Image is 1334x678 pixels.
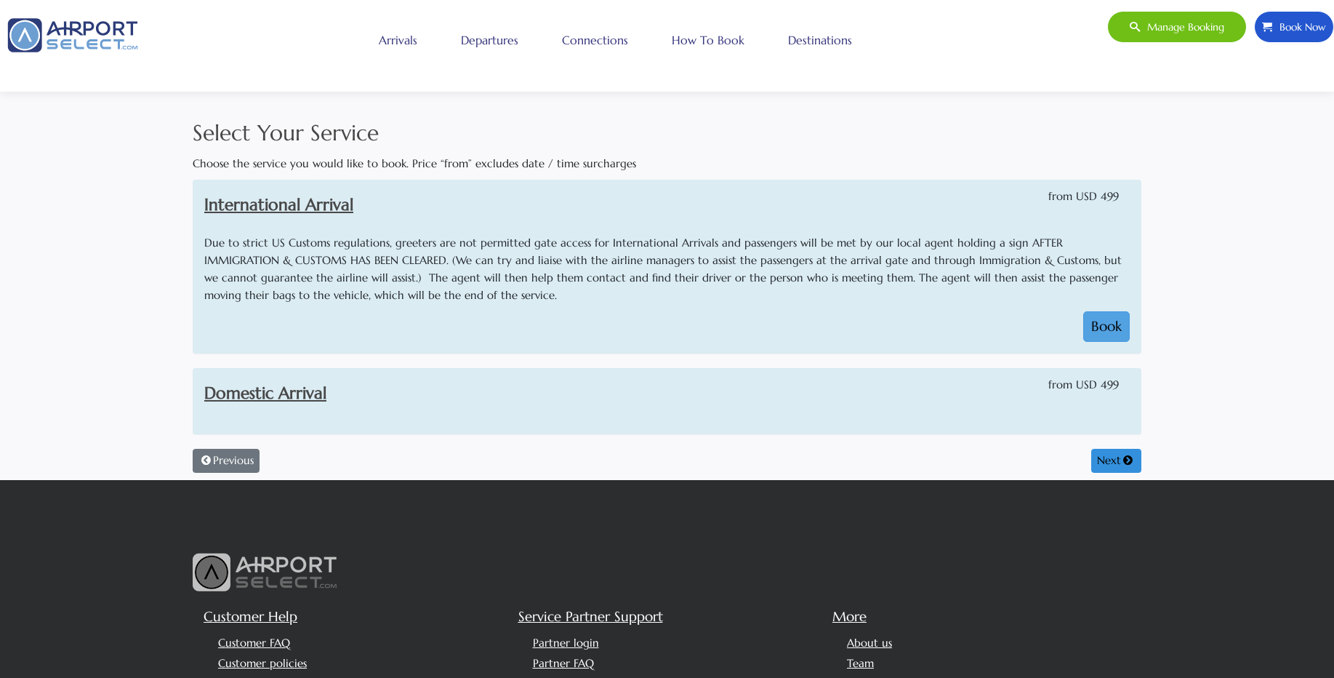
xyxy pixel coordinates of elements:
[832,607,1136,627] h5: More
[1048,376,1119,394] span: from USD 499
[847,636,892,650] a: About us
[375,22,421,58] a: Arrivals
[1048,188,1119,205] span: from USD 499
[204,194,353,215] a: International Arrival
[193,553,338,592] img: airport select logo
[218,636,290,650] a: Customer FAQ
[204,607,507,627] h5: Customer Help
[668,22,748,58] a: How to book
[1083,311,1130,342] button: Book
[1140,12,1224,42] span: Manage booking
[1091,449,1141,474] button: Next
[1272,12,1326,42] span: Book Now
[193,449,260,474] button: Previous
[847,656,874,670] a: Team
[204,234,1130,304] p: Due to strict US Customs regulations, greeters are not permitted gate access for International Ar...
[533,636,599,650] a: Partner login
[1107,11,1247,43] a: Manage booking
[193,116,1141,149] h2: Select Your Service
[204,383,326,403] a: Domestic Arrival
[457,22,522,58] a: Departures
[218,656,307,670] a: Customer policies
[1254,11,1334,43] a: Book Now
[784,22,856,58] a: Destinations
[518,607,822,627] h5: Service Partner Support
[558,22,632,58] a: Connections
[533,656,594,670] a: Partner FAQ
[193,155,1141,172] p: Choose the service you would like to book. Price “from” excludes date / time surcharges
